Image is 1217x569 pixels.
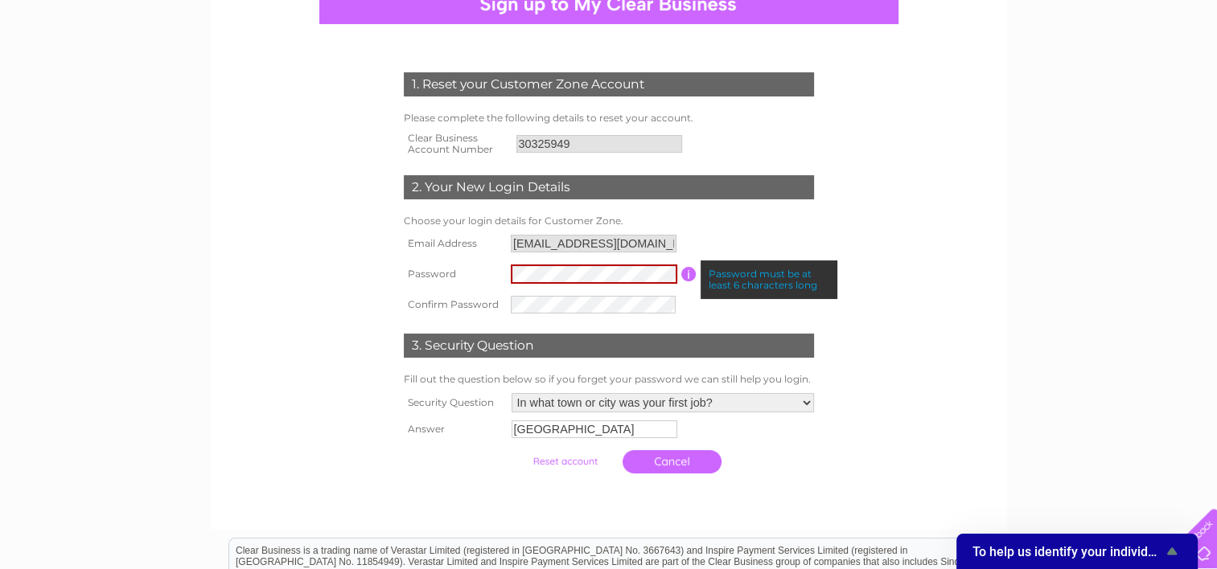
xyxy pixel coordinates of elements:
[229,9,989,78] div: Clear Business is a trading name of Verastar Limited (registered in [GEOGRAPHIC_DATA] No. 3667643...
[400,416,508,442] th: Answer
[404,175,814,199] div: 2. Your New Login Details
[516,450,615,473] input: Submit
[43,42,125,91] img: logo.png
[972,544,1162,559] span: To help us identify your individual feedback can you please enter your Business Name?
[400,128,512,160] th: Clear Business Account Number
[404,72,814,96] div: 1. Reset your Customer Zone Account
[400,231,507,256] th: Email Address
[914,8,1025,28] a: 0333 014 3131
[1077,68,1125,80] a: Telecoms
[1032,68,1067,80] a: Energy
[623,450,722,473] a: Cancel
[992,68,1022,80] a: Water
[400,389,508,416] th: Security Question
[404,334,814,358] div: 3. Security Question
[681,267,697,281] input: Information
[972,542,1182,561] button: Show survey - To help us identify your individual feedback can you please enter your Business Name?
[400,211,818,231] td: Choose your login details for Customer Zone.
[400,108,818,128] td: Please complete the following details to reset your account.
[1168,68,1207,80] a: Contact
[701,260,837,299] div: Password must be at least 6 characters long
[400,256,507,292] th: Password
[1135,68,1158,80] a: Blog
[400,292,507,317] th: Confirm Password
[400,370,818,389] td: Fill out the question below so if you forget your password we can still help you login.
